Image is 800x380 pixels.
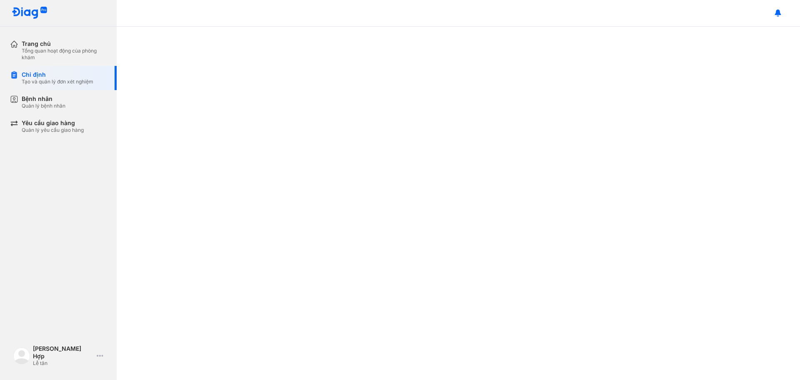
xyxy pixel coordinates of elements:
[22,119,84,127] div: Yêu cầu giao hàng
[22,71,93,78] div: Chỉ định
[22,127,84,133] div: Quản lý yêu cầu giao hàng
[22,48,107,61] div: Tổng quan hoạt động của phòng khám
[22,78,93,85] div: Tạo và quản lý đơn xét nghiệm
[33,360,93,367] div: Lễ tân
[22,40,107,48] div: Trang chủ
[22,95,65,103] div: Bệnh nhân
[22,103,65,109] div: Quản lý bệnh nhân
[33,345,93,360] div: [PERSON_NAME] Hợp
[13,347,30,364] img: logo
[12,7,47,20] img: logo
